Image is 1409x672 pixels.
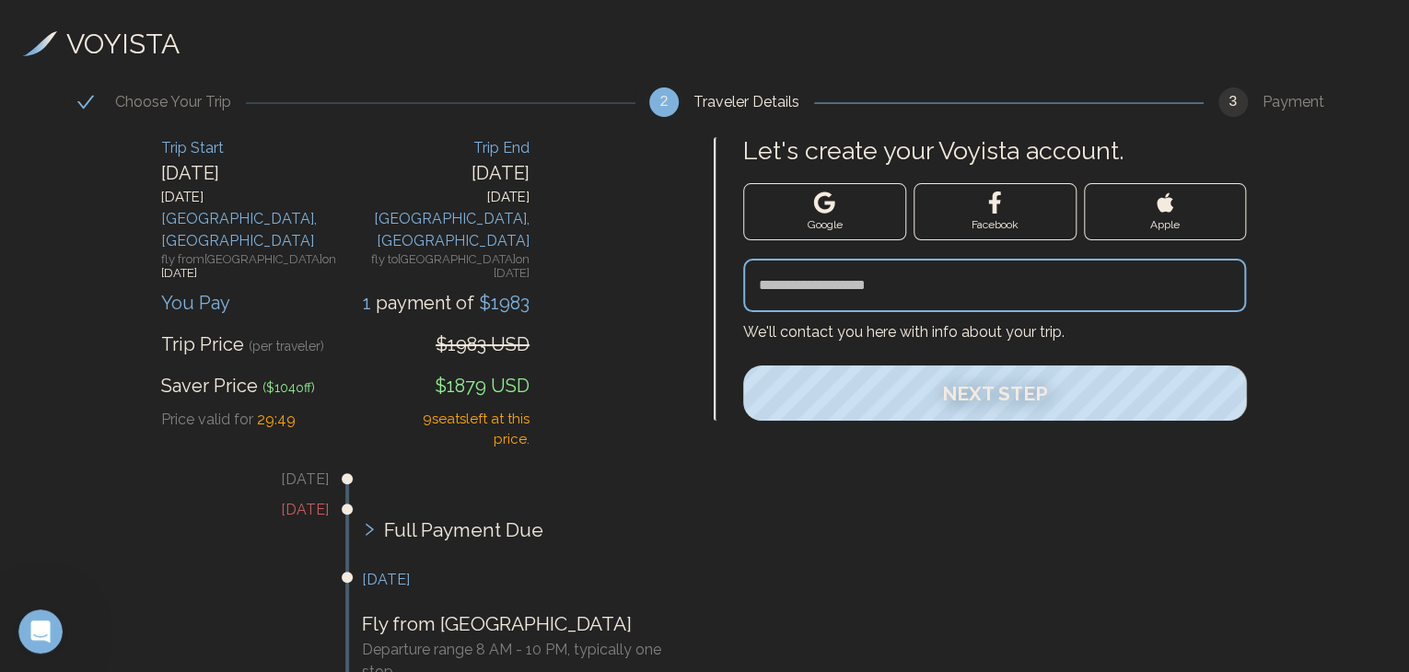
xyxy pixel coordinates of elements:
[807,217,842,232] span: Google
[345,208,530,252] div: [GEOGRAPHIC_DATA] , [GEOGRAPHIC_DATA]
[345,187,530,208] div: [DATE]
[384,516,543,545] span: Full Payment Due
[914,183,1077,240] button: Facebook
[161,289,230,317] div: You Pay
[345,159,530,187] div: [DATE]
[649,87,679,117] div: 2
[436,333,530,355] span: $1983 USD
[161,372,315,400] div: Saver Price
[161,187,345,208] div: [DATE]
[1218,87,1248,117] div: 3
[161,208,345,252] div: [GEOGRAPHIC_DATA] , [GEOGRAPHIC_DATA]
[9,499,329,521] h3: [DATE]
[23,31,57,57] img: Voyista Logo
[262,380,315,395] span: ($ 104 off)
[9,469,329,491] h3: [DATE]
[161,330,324,358] div: Trip Price
[115,91,246,113] div: Choose Your Trip
[161,159,345,187] div: [DATE]
[474,292,530,314] span: $ 1983
[693,91,814,113] div: Traveler Details
[363,292,376,314] span: 1
[249,339,324,353] span: (per traveler)
[1150,217,1180,232] span: Apple
[345,252,530,284] div: fly to [GEOGRAPHIC_DATA] on [DATE]
[1084,183,1247,240] button: Apple
[257,411,296,428] span: 29 : 49
[743,365,1246,421] button: Next Step
[972,217,1019,232] span: Facebook
[66,23,180,64] h3: VOYISTA
[362,569,681,591] h3: [DATE]
[942,382,1048,405] span: Next Step
[743,137,1246,165] label: Let's create your Voyista account.
[18,609,63,654] iframe: Intercom live chat
[345,137,530,159] div: Trip End
[161,252,345,284] div: fly from [GEOGRAPHIC_DATA] on
[161,137,345,159] div: Trip Start
[1263,91,1339,113] div: Payment
[362,609,681,639] p: Fly from [GEOGRAPHIC_DATA]
[407,409,530,450] div: 9 seat s left at this price.
[743,312,1246,343] h4: We'll contact you here with info about your trip.
[743,183,906,240] button: Google
[161,266,197,280] span: [DATE]
[363,289,530,317] div: payment of
[435,375,530,397] span: $1879 USD
[161,411,253,428] span: Price valid for
[23,23,180,64] a: VOYISTA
